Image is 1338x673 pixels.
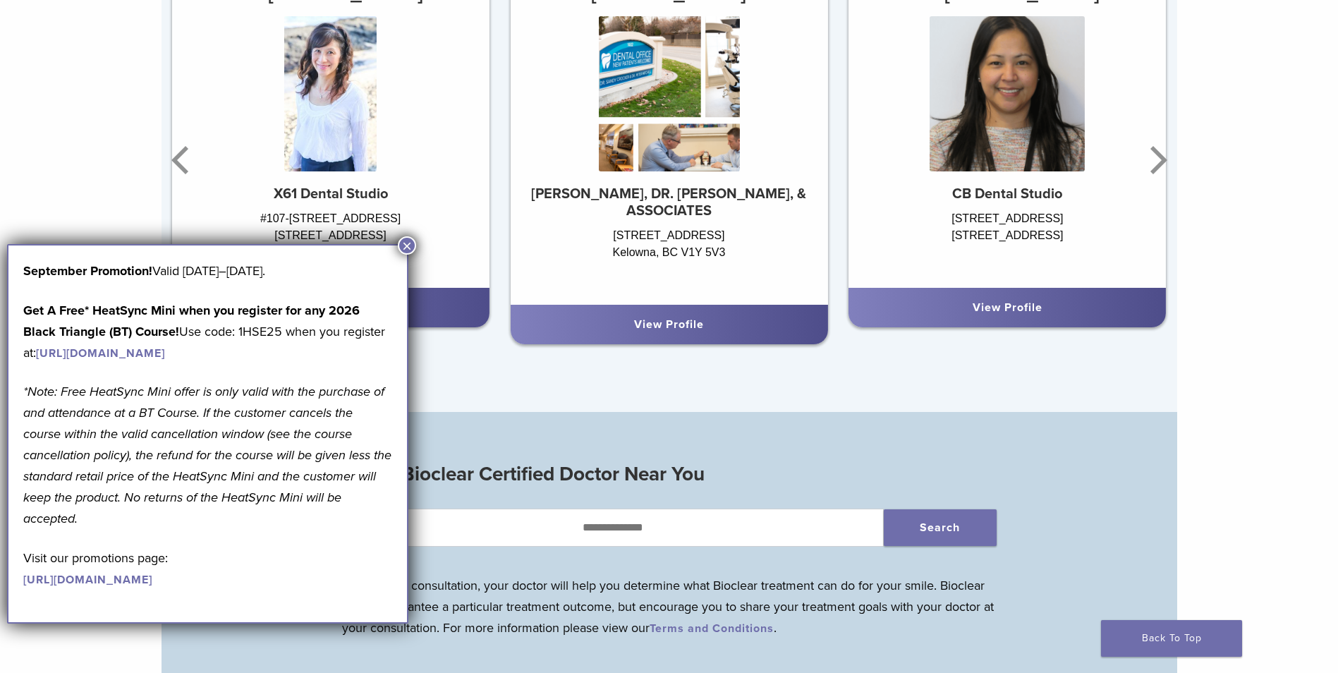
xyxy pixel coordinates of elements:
button: Search [884,509,997,546]
a: Back To Top [1101,620,1242,657]
button: Previous [169,118,197,202]
p: Use code: 1HSE25 when you register at: [23,300,392,363]
a: [URL][DOMAIN_NAME] [23,573,152,587]
p: During your consultation, your doctor will help you determine what Bioclear treatment can do for ... [342,575,997,638]
a: Terms and Conditions [650,622,774,636]
em: *Note: Free HeatSync Mini offer is only valid with the purchase of and attendance at a BT Course.... [23,384,391,526]
p: Valid [DATE]–[DATE]. [23,260,392,281]
div: [STREET_ADDRESS] [STREET_ADDRESS] [849,210,1166,274]
b: September Promotion! [23,263,152,279]
a: View Profile [973,301,1042,315]
h3: Find a Bioclear Certified Doctor Near You [342,457,997,491]
button: Close [398,236,416,255]
a: [URL][DOMAIN_NAME] [36,346,165,360]
strong: CB Dental Studio [952,186,1062,202]
p: Visit our promotions page: [23,547,392,590]
button: Next [1142,118,1170,202]
img: Dr. Caroline Binuhe [930,16,1085,171]
strong: Get A Free* HeatSync Mini when you register for any 2026 Black Triangle (BT) Course! [23,303,360,339]
strong: X61 Dental Studio [274,186,388,202]
img: Dr. Sandy Crocker [598,16,739,171]
a: View Profile [634,317,704,332]
img: Dr. Leetty Huang [284,16,377,171]
strong: [PERSON_NAME], DR. [PERSON_NAME], & ASSOCIATES [531,186,806,219]
div: [STREET_ADDRESS] Kelowna, BC V1Y 5V3 [510,227,827,291]
div: #107-[STREET_ADDRESS] [STREET_ADDRESS] [172,210,489,274]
